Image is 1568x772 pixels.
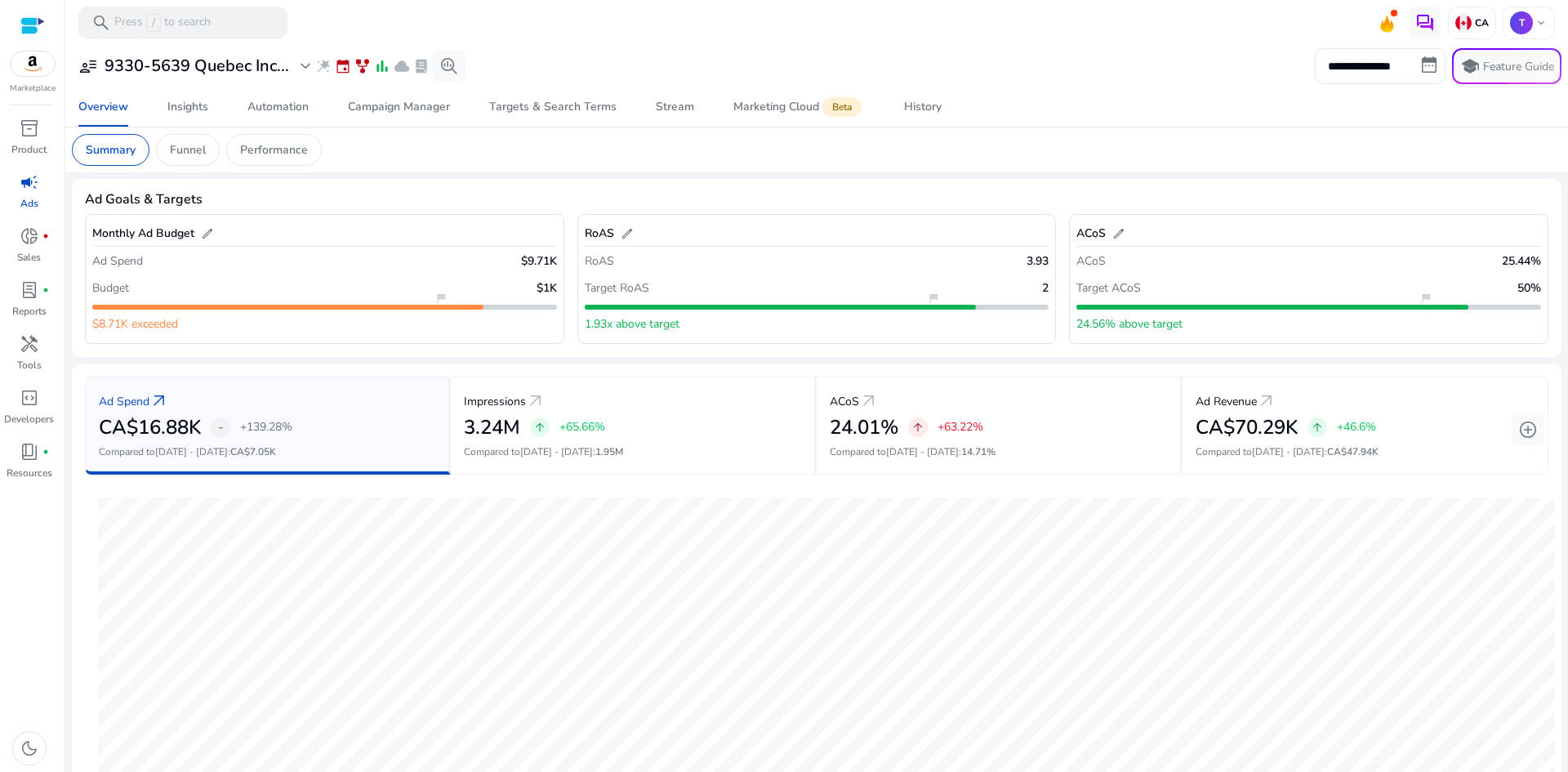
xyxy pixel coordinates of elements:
span: expand_more [296,56,315,76]
p: Ads [20,196,38,211]
button: schoolFeature Guide [1452,48,1561,84]
p: Compared to : [464,444,801,459]
span: dark_mode [20,739,39,758]
span: code_blocks [20,388,39,408]
a: arrow_outward [526,391,546,411]
h4: Ad Goals & Targets [85,192,203,208]
span: add_circle [1518,420,1538,440]
span: 1.95M [595,445,623,458]
p: 50% [1517,279,1541,297]
h5: ACoS [1076,227,1106,241]
p: ACoS [1076,252,1106,270]
span: - [218,417,224,437]
span: lab_profile [413,58,430,74]
span: CA$47.94K [1327,445,1379,458]
p: Feature Guide [1483,59,1554,75]
span: fiber_manual_record [42,448,49,455]
h5: Monthly Ad Budget [92,227,194,241]
span: keyboard_arrow_down [1535,16,1548,29]
p: Ad Revenue [1196,393,1257,410]
p: Compared to : [830,444,1167,459]
p: CA [1472,16,1489,29]
p: Impressions [464,393,526,410]
p: +65.66% [559,422,605,433]
div: Automation [247,101,309,113]
span: arrow_upward [911,421,924,434]
p: $8.71K exceeded [92,315,178,332]
span: wand_stars [315,58,332,74]
span: Beta [822,97,862,117]
p: Performance [240,141,308,158]
span: flag_2 [434,292,448,306]
span: edit [621,227,634,240]
h3: 9330-5639 Quebec Inc... [105,56,289,76]
span: bar_chart [374,58,390,74]
p: +139.28% [240,422,292,433]
p: 24.56% above target [1076,315,1183,332]
p: Summary [86,141,136,158]
a: arrow_outward [149,391,169,411]
p: Reports [12,304,47,319]
p: Press to search [114,14,211,32]
p: Resources [7,466,52,480]
p: Compared to : [99,444,435,459]
span: book_4 [20,442,39,462]
img: amazon.svg [11,51,55,76]
span: lab_profile [20,280,39,300]
span: search_insights [439,56,459,76]
p: Marketplace [10,83,56,95]
a: arrow_outward [1257,391,1276,411]
span: CA$7.05K [230,445,276,458]
span: family_history [354,58,371,74]
p: $9.71K [521,252,557,270]
span: flag_2 [1419,292,1432,306]
span: [DATE] - [DATE] [886,445,959,458]
p: +46.6% [1337,422,1376,433]
p: 2 [1042,279,1049,297]
p: Budget [92,279,129,297]
span: event [335,58,351,74]
p: RoAS [585,252,614,270]
p: 25.44% [1502,252,1541,270]
button: search_insights [433,50,465,83]
p: Target ACoS [1076,279,1141,297]
span: arrow_upward [1311,421,1324,434]
span: handyman [20,334,39,354]
span: [DATE] - [DATE] [1252,445,1325,458]
span: fiber_manual_record [42,287,49,293]
p: Sales [17,250,41,265]
span: [DATE] - [DATE] [520,445,593,458]
p: +63.22% [938,422,983,433]
span: inventory_2 [20,118,39,138]
span: donut_small [20,226,39,246]
div: Overview [78,101,128,113]
p: Funnel [170,141,206,158]
p: T [1510,11,1533,34]
div: History [904,101,942,113]
span: user_attributes [78,56,98,76]
div: Targets & Search Terms [489,101,617,113]
p: $1K [537,279,557,297]
span: campaign [20,172,39,192]
div: Campaign Manager [348,101,450,113]
p: 1.93x above target [585,315,679,332]
p: Ad Spend [99,393,149,410]
p: Target RoAS [585,279,649,297]
span: edit [201,227,214,240]
p: Developers [4,412,54,426]
p: Tools [17,358,42,373]
p: Compared to : [1196,444,1535,459]
p: ACoS [830,393,859,410]
p: Product [11,142,47,157]
span: edit [1112,227,1125,240]
span: 14.71% [961,445,996,458]
span: arrow_outward [859,391,879,411]
span: fiber_manual_record [42,233,49,239]
span: [DATE] - [DATE] [155,445,228,458]
h2: 24.01% [830,416,898,440]
span: arrow_upward [533,421,546,434]
h2: CA$70.29K [1196,416,1298,440]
